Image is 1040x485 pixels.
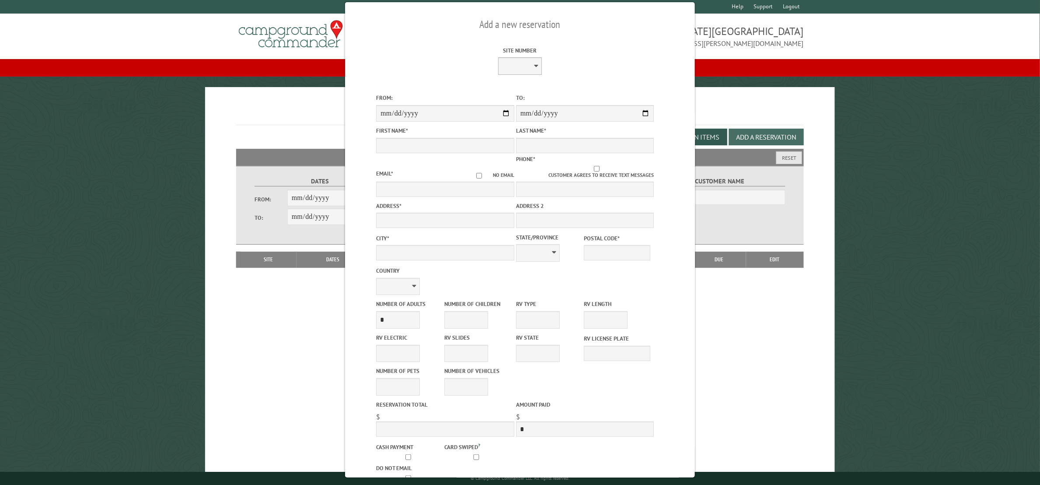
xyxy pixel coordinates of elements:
label: RV Type [516,300,582,308]
label: Address [376,202,514,210]
button: Add a Reservation [729,129,804,145]
label: State/Province [516,233,582,242]
label: RV License Plate [584,334,650,343]
label: Amount paid [516,401,654,409]
th: Due [692,252,746,267]
label: Card swiped [444,442,510,451]
label: Address 2 [516,202,654,210]
label: City [376,234,514,242]
label: Reservation Total [376,401,514,409]
label: From: [376,94,514,102]
label: Phone [516,155,535,163]
label: RV State [516,334,582,342]
button: Reset [776,151,802,164]
span: $ [516,412,520,421]
label: Email [376,170,393,177]
label: Postal Code [584,234,650,242]
h2: Add a new reservation [376,16,663,33]
label: Customer agrees to receive text messages [516,166,654,179]
label: RV Length [584,300,650,308]
label: First Name [376,127,514,135]
label: Site Number [451,46,589,55]
label: To: [516,94,654,102]
a: ? [478,442,480,448]
small: © Campground Commander LLC. All rights reserved. [471,475,569,481]
label: Number of Children [444,300,510,308]
img: Campground Commander [236,17,346,51]
label: From: [255,195,287,204]
h1: Reservations [236,101,803,125]
th: Dates [297,252,370,267]
label: Number of Vehicles [444,367,510,375]
span: $ [376,412,380,421]
label: No email [465,172,514,179]
label: Last Name [516,127,654,135]
label: RV Slides [444,334,510,342]
label: To: [255,214,287,222]
h2: Filters [236,149,803,165]
label: Cash payment [376,443,442,451]
label: Number of Adults [376,300,442,308]
label: Country [376,267,514,275]
th: Edit [746,252,804,267]
input: No email [465,173,493,179]
label: Do not email [376,464,442,472]
label: Customer Name [655,176,785,186]
label: Number of Pets [376,367,442,375]
label: Dates [255,176,385,186]
th: Site [241,252,296,267]
input: Customer agrees to receive text messages [540,166,654,172]
label: RV Electric [376,334,442,342]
